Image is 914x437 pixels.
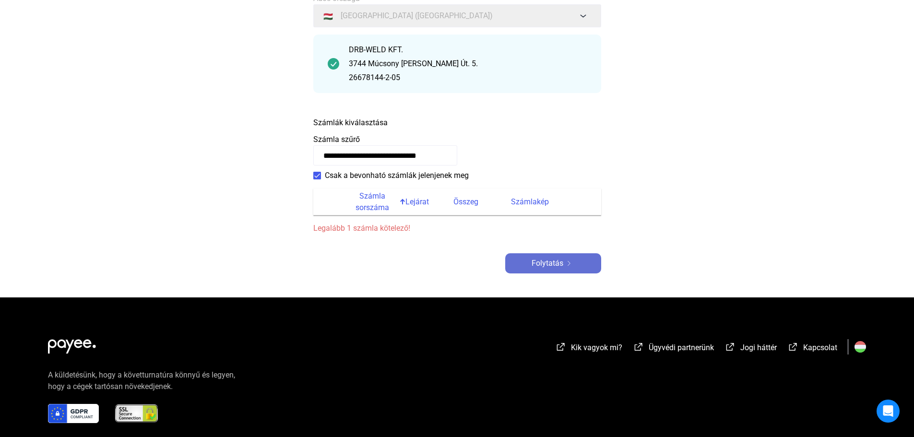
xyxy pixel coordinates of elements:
font: Lejárat [405,197,429,206]
img: külső-link-fehér [724,342,736,352]
font: Jogi háttér [740,343,777,352]
a: külső-link-fehérJogi háttér [724,344,777,354]
img: pipa-sötétebb-zöld-kör [328,58,339,70]
div: Intercom Messenger megnyitása [877,400,900,423]
div: Számlakép [511,196,590,208]
img: külső-link-fehér [633,342,644,352]
font: Számla sorszáma [356,191,389,212]
img: külső-link-fehér [787,342,799,352]
button: 🇭🇺[GEOGRAPHIC_DATA] ([GEOGRAPHIC_DATA]) [313,4,601,27]
a: külső-link-fehérKapcsolat [787,344,837,354]
font: Ügyvédi partnerünk [649,343,714,352]
font: Összeg [453,197,478,206]
font: Folytatás [532,259,563,268]
img: gdpr [48,404,99,423]
div: Számla sorszáma [348,190,405,213]
img: HU.svg [855,341,866,353]
div: Összeg [453,196,511,208]
button: Folytatásjobbra nyíl-fehér [505,253,601,273]
font: 26678144-2-05 [349,73,400,82]
font: Legalább 1 számla kötelező! [313,224,410,233]
font: Kik vagyok mi? [571,343,622,352]
img: white-payee-white-dot.svg [48,334,96,354]
font: A küldetésünk, hogy a követturnatúra könnyű és legyen, hogy a cégek tartósan növekedjenek. [48,370,235,391]
a: külső-link-fehérKik vagyok mi? [555,344,622,354]
a: külső-link-fehérÜgyvédi partnerünk [633,344,714,354]
font: Számlák kiválasztása [313,118,388,127]
div: Lejárat [405,196,453,208]
font: Kapcsolat [803,343,837,352]
font: Számlakép [511,197,549,206]
font: 🇭🇺 [323,12,333,21]
font: 3744 Múcsony [PERSON_NAME] Út. 5. [349,59,478,68]
font: DRB-WELD KFT. [349,45,403,54]
img: külső-link-fehér [555,342,567,352]
font: Számla szűrő [313,135,360,144]
font: [GEOGRAPHIC_DATA] ([GEOGRAPHIC_DATA]) [341,11,493,20]
img: ssl [114,404,159,423]
img: jobbra nyíl-fehér [563,261,575,266]
font: Csak a bevonható számlák jelenjenek meg [325,171,469,180]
